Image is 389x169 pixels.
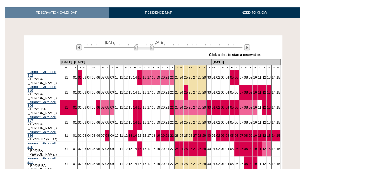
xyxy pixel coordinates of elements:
[129,134,132,137] a: 13
[225,121,229,124] a: 04
[147,90,151,94] a: 17
[83,121,86,124] a: 03
[115,147,119,151] a: 10
[208,7,300,18] a: NEED TO KNOW
[170,147,174,151] a: 22
[28,141,57,149] a: Fairmont Ghirardelli 400
[156,147,160,151] a: 19
[193,134,197,137] a: 27
[73,134,77,137] a: 01
[78,90,82,94] a: 02
[267,134,271,137] a: 13
[276,121,280,124] a: 15
[198,134,201,137] a: 28
[138,106,141,109] a: 15
[96,121,100,124] a: 06
[105,134,109,137] a: 08
[147,75,151,79] a: 17
[258,106,261,109] a: 11
[272,90,276,94] a: 14
[267,106,271,109] a: 13
[28,156,57,164] a: Fairmont Ghirardelli 401
[248,121,252,124] a: 09
[272,147,276,151] a: 14
[180,106,183,109] a: 24
[165,147,169,151] a: 21
[262,106,266,109] a: 12
[175,147,179,151] a: 23
[119,90,123,94] a: 11
[73,106,77,109] a: 01
[230,134,234,137] a: 05
[165,134,169,137] a: 21
[170,121,174,124] a: 22
[253,106,257,109] a: 10
[110,162,114,166] a: 09
[267,75,271,79] a: 13
[133,134,137,137] a: 14
[119,134,123,137] a: 11
[105,106,109,109] a: 08
[152,90,155,94] a: 18
[240,90,243,94] a: 07
[161,106,165,109] a: 20
[240,75,243,79] a: 07
[244,147,248,151] a: 08
[83,90,86,94] a: 03
[138,90,141,94] a: 15
[78,162,82,166] a: 02
[101,106,105,109] a: 07
[76,44,82,50] img: Previous
[248,134,252,137] a: 09
[272,75,276,79] a: 14
[202,147,206,151] a: 29
[180,134,183,137] a: 24
[189,134,192,137] a: 26
[212,121,216,124] a: 01
[92,90,95,94] a: 05
[124,121,128,124] a: 12
[143,106,146,109] a: 16
[244,90,248,94] a: 08
[212,134,216,137] a: 01
[28,85,57,92] a: Fairmont Ghirardelli 218
[276,75,280,79] a: 15
[207,121,211,124] a: 30
[272,106,276,109] a: 14
[244,106,248,109] a: 08
[161,121,165,124] a: 20
[244,134,248,137] a: 08
[110,106,114,109] a: 09
[253,90,257,94] a: 10
[110,90,114,94] a: 09
[230,147,234,151] a: 05
[96,162,100,166] a: 06
[92,147,95,151] a: 05
[87,147,91,151] a: 04
[225,134,229,137] a: 04
[119,106,123,109] a: 11
[64,162,68,166] a: 31
[78,106,82,109] a: 02
[92,162,95,166] a: 05
[110,75,114,79] a: 09
[207,75,211,79] a: 30
[207,147,211,151] a: 30
[240,106,243,109] a: 07
[156,75,160,79] a: 19
[262,90,266,94] a: 12
[235,147,238,151] a: 06
[87,75,91,79] a: 04
[253,121,257,124] a: 10
[207,134,211,137] a: 30
[170,134,174,137] a: 22
[83,134,86,137] a: 03
[115,162,119,166] a: 10
[216,147,220,151] a: 02
[28,100,57,107] a: Fairmont Ghirardelli 306
[147,121,151,124] a: 17
[235,121,238,124] a: 06
[235,90,238,94] a: 06
[180,121,183,124] a: 24
[216,75,220,79] a: 02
